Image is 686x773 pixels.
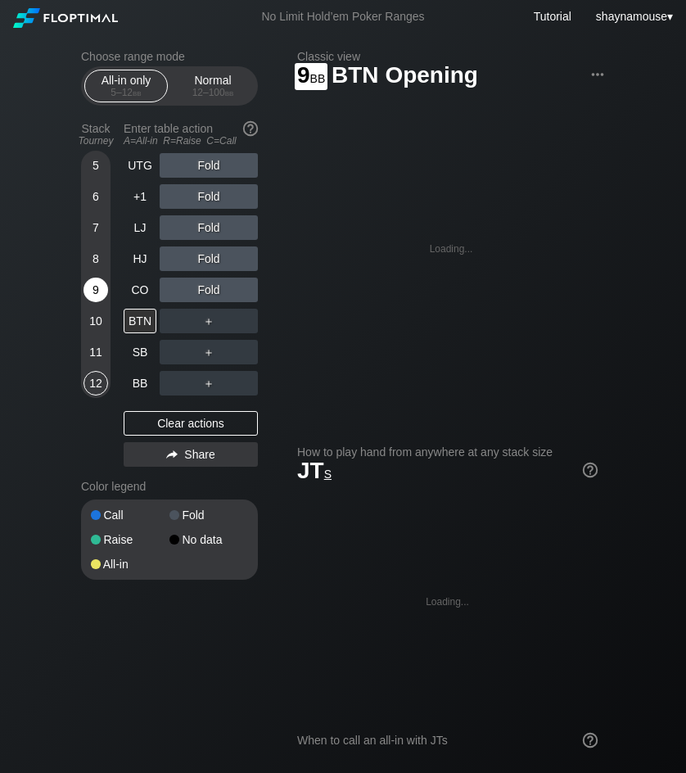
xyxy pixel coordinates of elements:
div: Fold [160,215,258,240]
div: UTG [124,153,156,178]
div: Fold [160,246,258,271]
div: Color legend [81,473,258,500]
div: All-in [91,558,169,570]
div: No Limit Hold’em Poker Ranges [237,10,449,27]
span: bb [225,87,234,98]
img: Floptimal logo [13,8,118,28]
img: help.32db89a4.svg [581,461,599,479]
img: ellipsis.fd386fe8.svg [589,66,607,84]
span: bb [310,68,326,86]
div: Clear actions [124,411,258,436]
div: BTN [124,309,156,333]
h2: Choose range mode [81,50,258,63]
div: Raise [91,534,169,545]
div: 12 – 100 [178,87,247,98]
h2: Classic view [297,50,605,63]
div: Stack [74,115,117,153]
span: 9 [295,63,327,90]
div: LJ [124,215,156,240]
div: 6 [83,184,108,209]
img: share.864f2f62.svg [166,450,178,459]
span: JT [297,458,332,483]
div: A=All-in R=Raise C=Call [124,135,258,147]
div: Share [124,442,258,467]
div: 12 [83,371,108,396]
div: ▾ [592,7,675,25]
div: CO [124,278,156,302]
div: SB [124,340,156,364]
span: s [324,463,332,481]
div: Fold [160,153,258,178]
div: Fold [160,278,258,302]
div: No data [169,534,248,545]
div: Enter table action [124,115,258,153]
div: Loading... [430,243,473,255]
div: 5 [83,153,108,178]
div: HJ [124,246,156,271]
div: All-in only [88,70,164,102]
div: ＋ [160,340,258,364]
div: 9 [83,278,108,302]
img: help.32db89a4.svg [241,120,260,138]
div: BB [124,371,156,396]
div: 8 [83,246,108,271]
div: Loading... [426,596,469,608]
span: bb [133,87,142,98]
div: Call [91,509,169,521]
div: Tourney [74,135,117,147]
span: BTN Opening [329,63,481,90]
div: Fold [160,184,258,209]
div: 11 [83,340,108,364]
div: 5 – 12 [92,87,160,98]
img: help.32db89a4.svg [581,731,599,749]
div: When to call an all-in with JTs [297,734,598,747]
span: shaynamouse [596,10,667,23]
div: ＋ [160,371,258,396]
div: 7 [83,215,108,240]
div: 10 [83,309,108,333]
div: ＋ [160,309,258,333]
a: Tutorial [534,10,571,23]
div: Normal [175,70,250,102]
div: +1 [124,184,156,209]
h2: How to play hand from anywhere at any stack size [297,445,598,459]
div: Fold [169,509,248,521]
